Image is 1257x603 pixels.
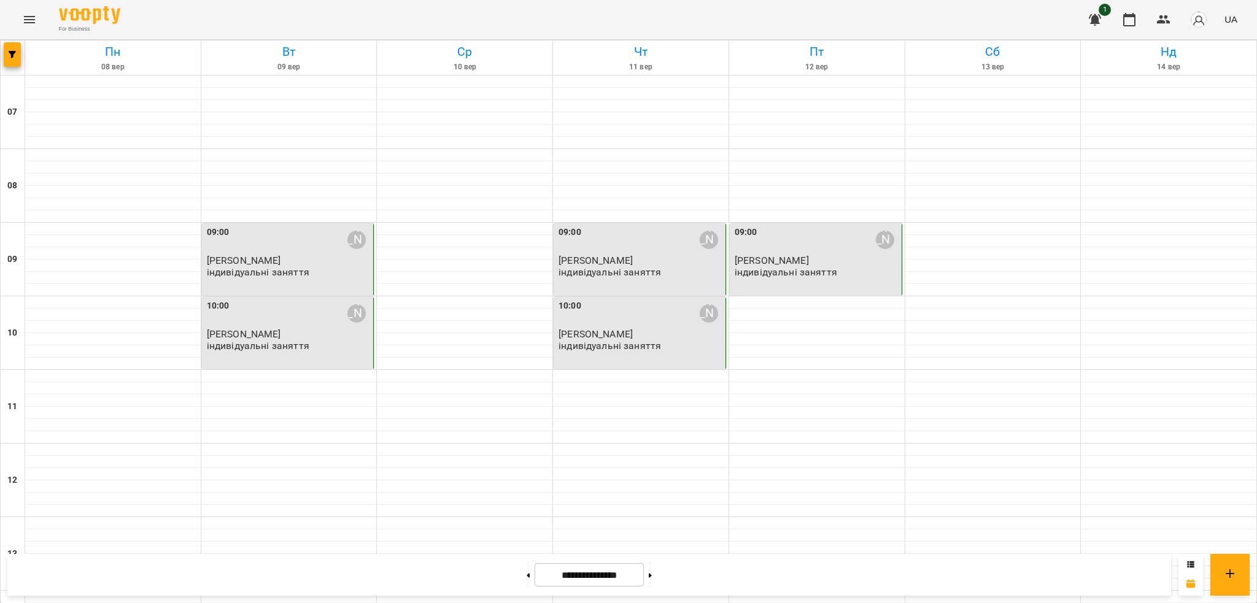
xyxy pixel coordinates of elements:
[207,340,309,351] p: індивідуальні заняття
[876,231,894,249] div: Бодялова Ангеліна Анатоліївна
[7,474,17,487] h6: 12
[207,255,281,266] span: [PERSON_NAME]
[379,42,551,61] h6: Ср
[731,42,903,61] h6: Пт
[700,304,718,323] div: Бодялова Ангеліна Анатоліївна
[59,6,120,24] img: Voopty Logo
[7,106,17,119] h6: 07
[379,61,551,73] h6: 10 вер
[59,25,120,33] span: For Business
[7,253,17,266] h6: 09
[1220,8,1242,31] button: UA
[7,326,17,340] h6: 10
[347,304,366,323] div: Бодялова Ангеліна Анатоліївна
[7,400,17,413] h6: 11
[735,267,837,277] p: індивідуальні заняття
[555,42,727,61] h6: Чт
[203,61,375,73] h6: 09 вер
[1083,61,1255,73] h6: 14 вер
[555,61,727,73] h6: 11 вер
[1224,13,1237,26] span: UA
[731,61,903,73] h6: 12 вер
[1190,11,1207,28] img: avatar_s.png
[7,179,17,193] h6: 08
[907,42,1079,61] h6: Сб
[559,226,581,239] label: 09:00
[907,61,1079,73] h6: 13 вер
[27,42,199,61] h6: Пн
[207,267,309,277] p: індивідуальні заняття
[203,42,375,61] h6: Вт
[347,231,366,249] div: Бодялова Ангеліна Анатоліївна
[559,340,661,351] p: індивідуальні заняття
[559,255,633,266] span: [PERSON_NAME]
[735,255,809,266] span: [PERSON_NAME]
[735,226,757,239] label: 09:00
[207,328,281,340] span: [PERSON_NAME]
[700,231,718,249] div: Бодялова Ангеліна Анатоліївна
[1083,42,1255,61] h6: Нд
[207,226,230,239] label: 09:00
[27,61,199,73] h6: 08 вер
[559,299,581,313] label: 10:00
[1099,4,1111,16] span: 1
[559,267,661,277] p: індивідуальні заняття
[15,5,44,34] button: Menu
[207,299,230,313] label: 10:00
[559,328,633,340] span: [PERSON_NAME]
